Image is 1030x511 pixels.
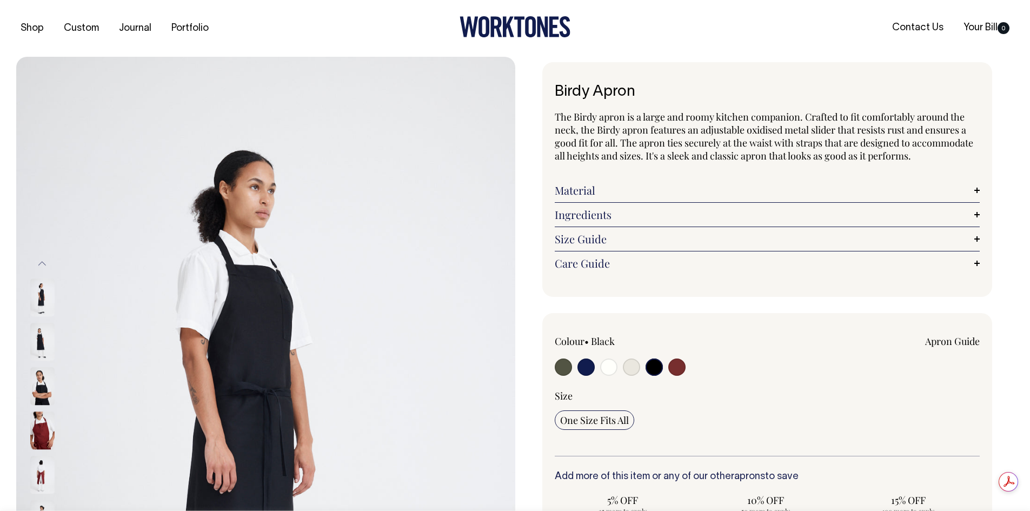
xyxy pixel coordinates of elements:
div: Size [555,389,980,402]
span: The Birdy apron is a large and roomy kitchen companion. Crafted to fit comfortably around the nec... [555,110,973,162]
img: burgundy [30,412,55,450]
h6: Add more of this item or any of our other to save [555,472,980,482]
button: Previous [34,251,50,276]
span: 15% OFF [846,494,971,507]
img: black [30,368,55,406]
input: One Size Fits All [555,410,634,430]
a: Apron Guide [925,335,980,348]
label: Black [591,335,615,348]
img: black [30,279,55,317]
a: aprons [734,472,765,481]
a: Shop [16,19,48,37]
span: One Size Fits All [560,414,629,427]
a: Material [555,184,980,197]
div: Colour [555,335,725,348]
a: Portfolio [167,19,213,37]
img: black [30,323,55,361]
span: • [584,335,589,348]
a: Care Guide [555,257,980,270]
img: burgundy [30,456,55,494]
a: Custom [59,19,103,37]
span: 5% OFF [560,494,686,507]
a: Journal [115,19,156,37]
a: Your Bill0 [959,19,1014,37]
h1: Birdy Apron [555,84,980,101]
a: Size Guide [555,233,980,245]
span: 10% OFF [703,494,828,507]
a: Ingredients [555,208,980,221]
span: 0 [998,22,1009,34]
a: Contact Us [888,19,948,37]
